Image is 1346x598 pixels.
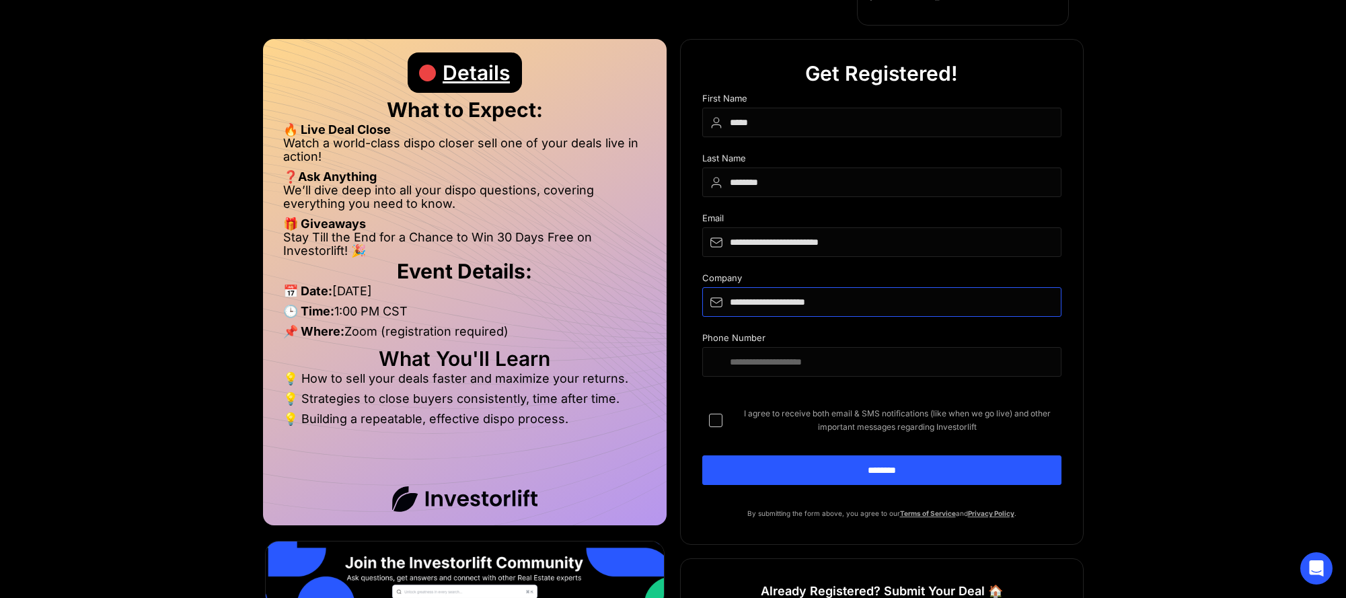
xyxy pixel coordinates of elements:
[283,184,646,217] li: We’ll dive deep into all your dispo questions, covering everything you need to know.
[283,137,646,170] li: Watch a world-class dispo closer sell one of your deals live in action!
[387,98,543,122] strong: What to Expect:
[702,213,1061,227] div: Email
[283,325,646,345] li: Zoom (registration required)
[805,53,958,94] div: Get Registered!
[283,304,334,318] strong: 🕒 Time:
[397,259,532,283] strong: Event Details:
[702,273,1061,287] div: Company
[283,122,391,137] strong: 🔥 Live Deal Close
[1300,552,1333,585] div: Open Intercom Messenger
[702,94,1061,507] form: DIspo Day Main Form
[283,170,377,184] strong: ❓Ask Anything
[702,507,1061,520] p: By submitting the form above, you agree to our and .
[283,372,646,392] li: 💡 How to sell your deals faster and maximize your returns.
[702,153,1061,167] div: Last Name
[283,392,646,412] li: 💡 Strategies to close buyers consistently, time after time.
[283,231,646,258] li: Stay Till the End for a Chance to Win 30 Days Free on Investorlift! 🎉
[900,509,956,517] a: Terms of Service
[702,333,1061,347] div: Phone Number
[968,509,1014,517] a: Privacy Policy
[283,217,366,231] strong: 🎁 Giveaways
[702,94,1061,108] div: First Name
[283,284,332,298] strong: 📅 Date:
[283,412,646,426] li: 💡 Building a repeatable, effective dispo process.
[283,285,646,305] li: [DATE]
[443,52,510,93] div: Details
[283,305,646,325] li: 1:00 PM CST
[283,352,646,365] h2: What You'll Learn
[283,324,344,338] strong: 📌 Where:
[733,407,1061,434] span: I agree to receive both email & SMS notifications (like when we go live) and other important mess...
